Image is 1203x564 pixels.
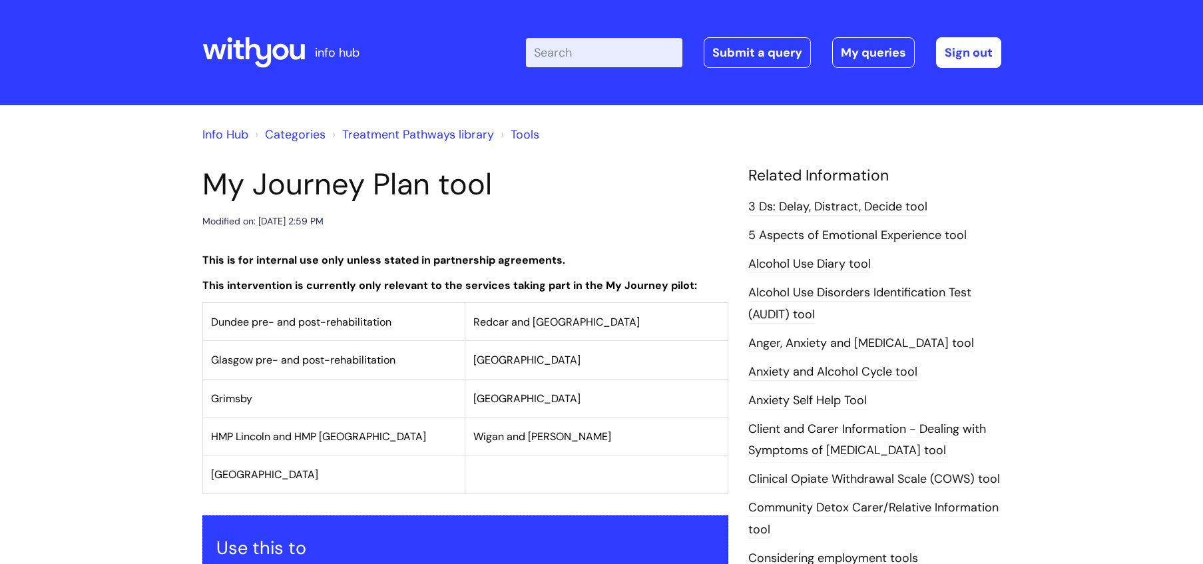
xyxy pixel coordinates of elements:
a: 3 Ds: Delay, Distract, Decide tool [748,198,927,216]
span: [GEOGRAPHIC_DATA] [473,353,581,367]
span: Redcar and [GEOGRAPHIC_DATA] [473,315,640,329]
a: Sign out [936,37,1001,68]
a: Clinical Opiate Withdrawal Scale (COWS) tool [748,471,1000,488]
a: Submit a query [704,37,811,68]
a: Community Detox Carer/Relative Information tool [748,499,999,538]
li: Treatment Pathways library [329,124,494,145]
strong: This intervention is currently only relevant to the services taking part in the My Journey pilot: [202,278,697,292]
h4: Related Information [748,166,1001,185]
a: 5 Aspects of Emotional Experience tool [748,227,967,244]
a: Anxiety Self Help Tool [748,392,867,410]
span: [GEOGRAPHIC_DATA] [473,392,581,406]
a: Alcohol Use Diary tool [748,256,871,273]
h3: Use this to [216,537,714,559]
li: Solution home [252,124,326,145]
a: Treatment Pathways library [342,127,494,142]
strong: This is for internal use only unless stated in partnership agreements. [202,253,565,267]
span: Grimsby [211,392,252,406]
li: Tools [497,124,539,145]
a: Anger, Anxiety and [MEDICAL_DATA] tool [748,335,974,352]
h1: My Journey Plan tool [202,166,728,202]
a: Anxiety and Alcohol Cycle tool [748,364,917,381]
a: Tools [511,127,539,142]
span: HMP Lincoln and HMP [GEOGRAPHIC_DATA] [211,429,426,443]
span: [GEOGRAPHIC_DATA] [211,467,318,481]
span: Glasgow pre- and post-rehabilitation [211,353,395,367]
div: Modified on: [DATE] 2:59 PM [202,213,324,230]
a: Client and Carer Information - Dealing with Symptoms of [MEDICAL_DATA] tool [748,421,986,459]
span: Dundee pre- and post-rehabilitation [211,315,391,329]
a: Alcohol Use Disorders Identification Test (AUDIT) tool [748,284,971,323]
input: Search [526,38,682,67]
a: Info Hub [202,127,248,142]
a: Categories [265,127,326,142]
div: | - [526,37,1001,68]
span: Wigan and [PERSON_NAME] [473,429,611,443]
p: info hub [315,42,360,63]
a: My queries [832,37,915,68]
